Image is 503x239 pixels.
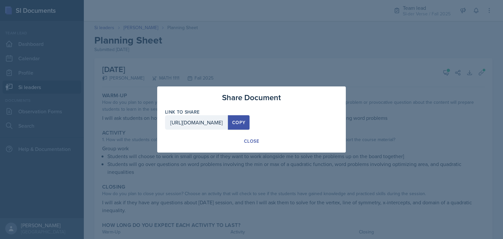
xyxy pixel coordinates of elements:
[238,135,265,147] button: Close
[244,138,259,144] div: Close
[165,115,228,130] div: [URL][DOMAIN_NAME]
[165,109,338,115] label: Link to share
[222,92,281,103] h3: Share Document
[228,115,250,130] button: Copy
[232,120,245,125] div: Copy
